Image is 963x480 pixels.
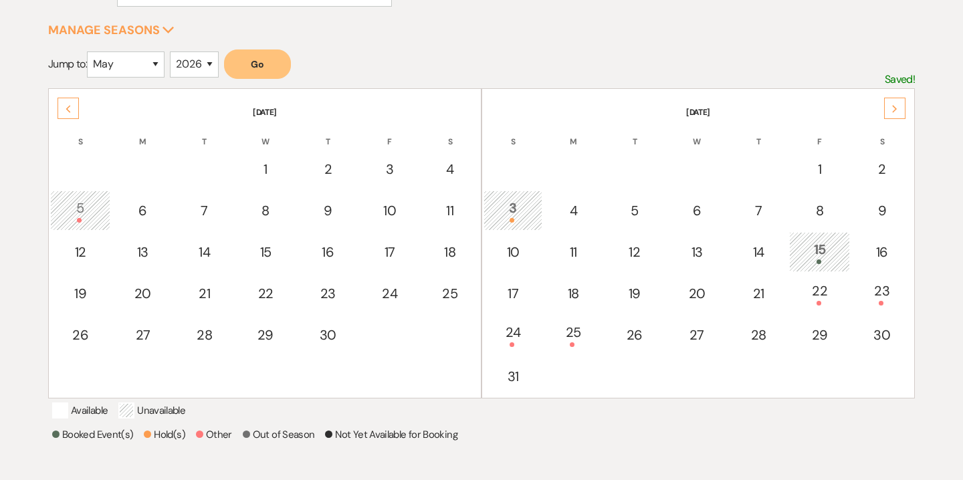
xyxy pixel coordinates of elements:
div: 12 [58,242,103,262]
button: Go [224,49,291,79]
div: 4 [551,201,595,221]
div: 24 [491,322,535,347]
div: 13 [119,242,166,262]
th: [DATE] [484,90,913,118]
div: 25 [551,322,595,347]
div: 21 [183,283,227,304]
p: Booked Event(s) [52,427,133,443]
div: 9 [859,201,905,221]
div: 1 [796,159,842,179]
div: 15 [796,239,842,264]
span: Jump to: [48,57,87,71]
th: W [666,120,728,148]
div: 6 [673,201,720,221]
div: 29 [243,325,288,345]
div: 26 [612,325,657,345]
div: 5 [58,198,103,223]
th: [DATE] [50,90,479,118]
p: Saved! [885,71,915,88]
div: 28 [736,325,780,345]
th: F [360,120,419,148]
div: 24 [367,283,411,304]
div: 22 [796,281,842,306]
div: 11 [428,201,472,221]
button: Manage Seasons [48,24,175,36]
p: Not Yet Available for Booking [325,427,457,443]
p: Other [196,427,232,443]
div: 10 [491,242,535,262]
div: 30 [304,325,351,345]
div: 23 [859,281,905,306]
th: T [175,120,234,148]
div: 4 [428,159,472,179]
div: 26 [58,325,103,345]
th: M [544,120,603,148]
div: 27 [673,325,720,345]
div: 7 [183,201,227,221]
p: Available [52,402,108,418]
div: 19 [58,283,103,304]
div: 14 [183,242,227,262]
th: T [605,120,665,148]
div: 16 [304,242,351,262]
div: 22 [243,283,288,304]
div: 1 [243,159,288,179]
div: 10 [367,201,411,221]
div: 30 [859,325,905,345]
th: S [851,120,913,148]
div: 8 [243,201,288,221]
div: 25 [428,283,472,304]
th: S [421,120,479,148]
div: 16 [859,242,905,262]
th: W [235,120,296,148]
div: 14 [736,242,780,262]
div: 2 [859,159,905,179]
div: 29 [796,325,842,345]
div: 12 [612,242,657,262]
th: T [729,120,788,148]
div: 17 [491,283,535,304]
th: T [297,120,358,148]
th: S [50,120,110,148]
div: 21 [736,283,780,304]
p: Unavailable [118,402,185,418]
div: 20 [119,283,166,304]
div: 15 [243,242,288,262]
p: Out of Season [243,427,315,443]
div: 11 [551,242,595,262]
div: 2 [304,159,351,179]
div: 27 [119,325,166,345]
div: 3 [367,159,411,179]
div: 17 [367,242,411,262]
div: 3 [491,198,535,223]
div: 9 [304,201,351,221]
th: M [112,120,173,148]
div: 28 [183,325,227,345]
div: 18 [551,283,595,304]
div: 6 [119,201,166,221]
div: 5 [612,201,657,221]
th: F [789,120,849,148]
div: 13 [673,242,720,262]
div: 31 [491,366,535,386]
div: 23 [304,283,351,304]
div: 8 [796,201,842,221]
div: 18 [428,242,472,262]
th: S [484,120,542,148]
div: 19 [612,283,657,304]
div: 20 [673,283,720,304]
p: Hold(s) [144,427,185,443]
div: 7 [736,201,780,221]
